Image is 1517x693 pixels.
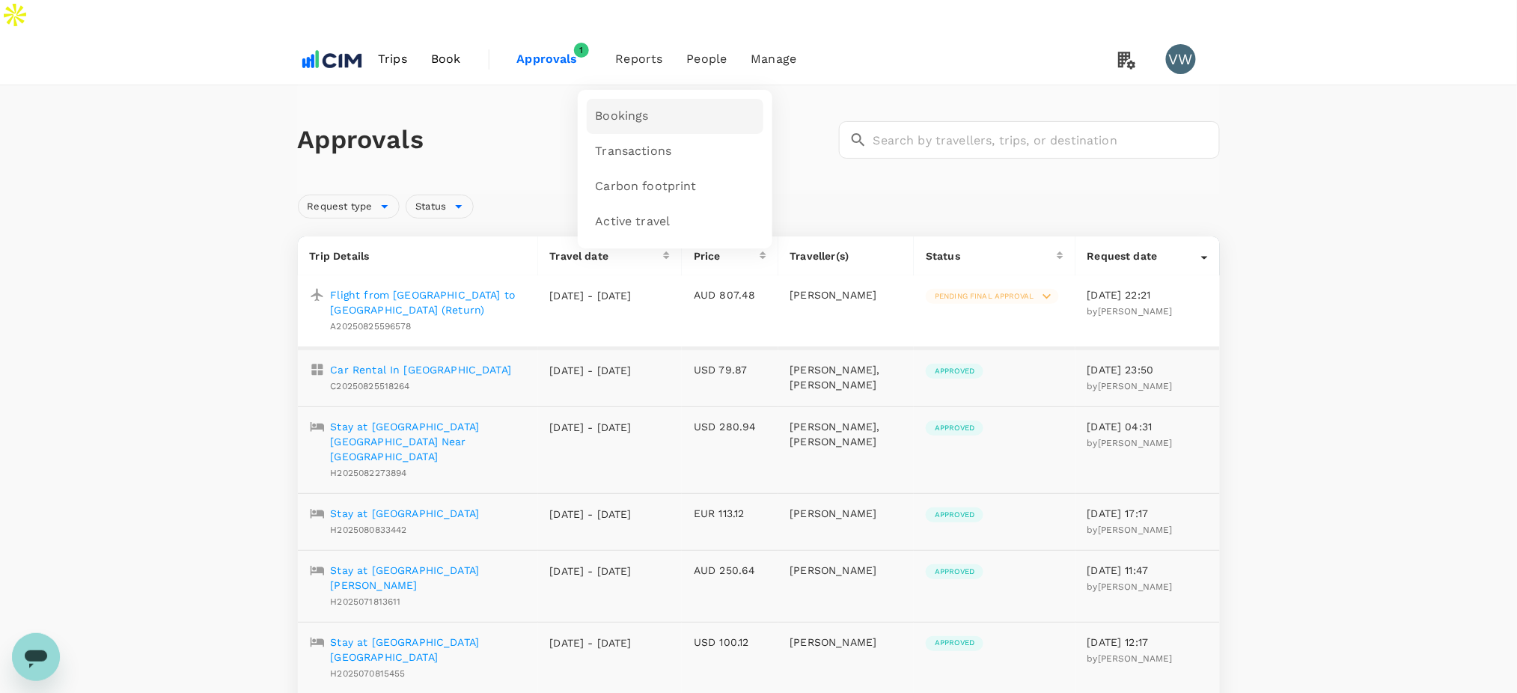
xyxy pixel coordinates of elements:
[331,525,407,535] span: H2025080833442
[406,200,455,214] span: Status
[790,362,903,392] p: [PERSON_NAME], [PERSON_NAME]
[331,563,526,593] a: Stay at [GEOGRAPHIC_DATA][PERSON_NAME]
[790,419,903,449] p: [PERSON_NAME], [PERSON_NAME]
[574,43,589,58] span: 1
[926,567,983,577] span: Approved
[12,633,60,681] iframe: Button to launch messaging window
[1087,362,1208,377] p: [DATE] 23:50
[1087,525,1173,535] span: by
[694,248,759,263] div: Price
[298,43,367,76] img: CIM ENVIRONMENTAL PTY LTD
[596,178,697,195] span: Carbon footprint
[694,635,766,650] p: USD 100.12
[587,134,763,169] a: Transactions
[378,50,407,68] span: Trips
[299,200,382,214] span: Request type
[331,362,512,377] a: Car Rental In [GEOGRAPHIC_DATA]
[596,213,671,231] span: Active travel
[550,288,632,303] p: [DATE] - [DATE]
[587,169,763,204] a: Carbon footprint
[1087,581,1173,592] span: by
[550,635,632,650] p: [DATE] - [DATE]
[926,638,983,648] span: Approved
[331,419,526,464] a: Stay at [GEOGRAPHIC_DATA] [GEOGRAPHIC_DATA] Near [GEOGRAPHIC_DATA]
[517,50,592,68] span: Approvals
[331,635,526,665] a: Stay at [GEOGRAPHIC_DATA] [GEOGRAPHIC_DATA]
[587,99,763,134] a: Bookings
[596,143,672,160] span: Transactions
[419,34,473,85] a: Book
[1087,306,1173,317] span: by
[926,366,983,376] span: Approved
[331,287,526,317] a: Flight from [GEOGRAPHIC_DATA] to [GEOGRAPHIC_DATA] (Return)
[1087,287,1208,302] p: [DATE] 22:21
[331,468,407,478] span: H2025082273894
[1098,653,1173,664] span: [PERSON_NAME]
[926,423,983,433] span: Approved
[550,420,632,435] p: [DATE] - [DATE]
[587,204,763,239] a: Active travel
[790,287,903,302] p: [PERSON_NAME]
[926,248,1057,263] div: Status
[694,506,766,521] p: EUR 113.12
[550,248,664,263] div: Travel date
[1087,635,1208,650] p: [DATE] 12:17
[926,510,983,520] span: Approved
[1098,525,1173,535] span: [PERSON_NAME]
[873,121,1220,159] input: Search by travellers, trips, or destination
[406,195,474,219] div: Status
[505,34,604,85] a: Approvals1
[1087,248,1201,263] div: Request date
[550,564,632,578] p: [DATE] - [DATE]
[687,50,727,68] span: People
[596,108,649,125] span: Bookings
[1098,306,1173,317] span: [PERSON_NAME]
[1087,438,1173,448] span: by
[1098,438,1173,448] span: [PERSON_NAME]
[1087,506,1208,521] p: [DATE] 17:17
[331,321,412,332] span: A20250825596578
[331,596,401,607] span: H2025071813611
[790,248,903,263] p: Traveller(s)
[310,248,526,263] p: Trip Details
[1098,381,1173,391] span: [PERSON_NAME]
[926,291,1043,302] span: Pending final approval
[1166,44,1196,74] div: VW
[1087,563,1208,578] p: [DATE] 11:47
[616,50,663,68] span: Reports
[790,563,903,578] p: [PERSON_NAME]
[331,668,406,679] span: H2025070815455
[790,506,903,521] p: [PERSON_NAME]
[550,507,632,522] p: [DATE] - [DATE]
[1087,381,1173,391] span: by
[331,506,480,521] a: Stay at [GEOGRAPHIC_DATA]
[694,362,766,377] p: USD 79.87
[694,563,766,578] p: AUD 250.64
[298,195,400,219] div: Request type
[1087,653,1173,664] span: by
[298,124,833,156] h1: Approvals
[790,635,903,650] p: [PERSON_NAME]
[550,363,632,378] p: [DATE] - [DATE]
[366,34,419,85] a: Trips
[1087,419,1208,434] p: [DATE] 04:31
[926,289,1058,304] div: Pending final approval
[431,50,461,68] span: Book
[694,287,766,302] p: AUD 807.48
[694,419,766,434] p: USD 280.94
[751,50,796,68] span: Manage
[331,381,410,391] span: C20250825518264
[1098,581,1173,592] span: [PERSON_NAME]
